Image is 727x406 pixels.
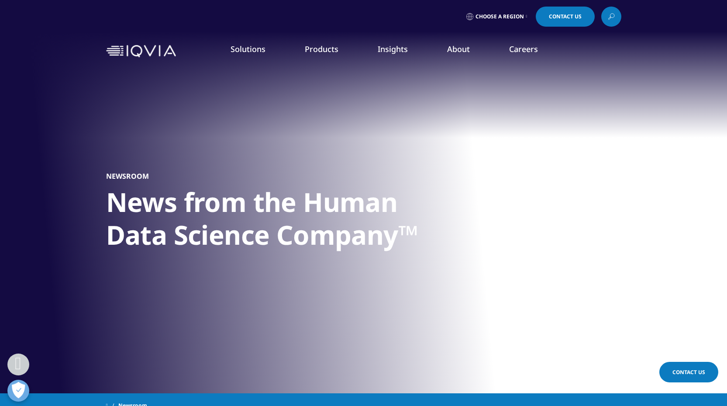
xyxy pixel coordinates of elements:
[231,44,265,54] a: Solutions
[447,44,470,54] a: About
[7,380,29,402] button: Open Preferences
[106,186,434,257] h1: News from the Human Data Science Company™
[106,172,149,180] h5: Newsroom
[536,7,595,27] a: Contact Us
[549,14,582,19] span: Contact Us
[378,44,408,54] a: Insights
[672,368,705,376] span: Contact Us
[475,13,524,20] span: Choose a Region
[305,44,338,54] a: Products
[509,44,538,54] a: Careers
[659,362,718,382] a: Contact Us
[106,45,176,58] img: IQVIA Healthcare Information Technology and Pharma Clinical Research Company
[179,31,621,72] nav: Primary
